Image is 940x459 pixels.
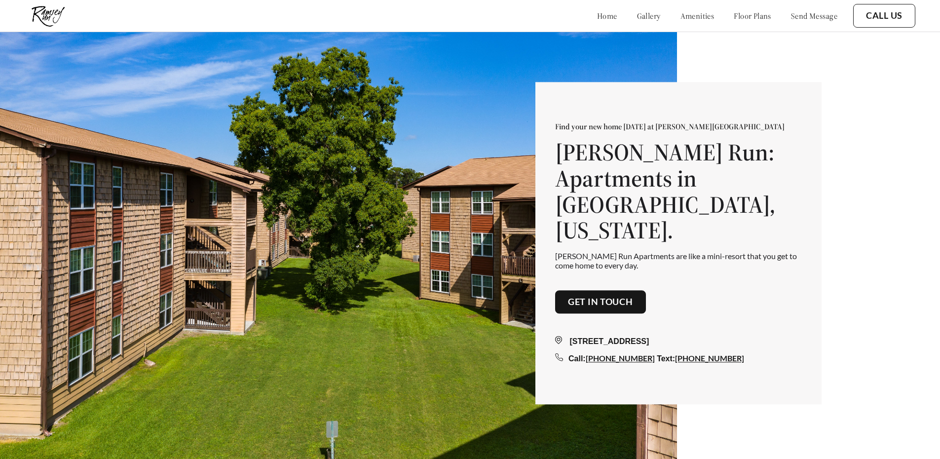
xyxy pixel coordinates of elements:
[597,11,617,21] a: home
[555,336,802,348] div: [STREET_ADDRESS]
[25,2,72,29] img: ramsey_run_logo.jpg
[866,10,902,21] a: Call Us
[555,252,802,270] p: [PERSON_NAME] Run Apartments are like a mini-resort that you get to come home to every day.
[555,121,802,131] p: Find your new home [DATE] at [PERSON_NAME][GEOGRAPHIC_DATA]
[680,11,714,21] a: amenities
[791,11,837,21] a: send message
[555,290,646,314] button: Get in touch
[586,354,655,363] a: [PHONE_NUMBER]
[637,11,661,21] a: gallery
[734,11,771,21] a: floor plans
[853,4,915,28] button: Call Us
[568,355,586,363] span: Call:
[555,139,802,243] h1: [PERSON_NAME] Run: Apartments in [GEOGRAPHIC_DATA], [US_STATE].
[657,355,675,363] span: Text:
[675,354,744,363] a: [PHONE_NUMBER]
[568,297,633,307] a: Get in touch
